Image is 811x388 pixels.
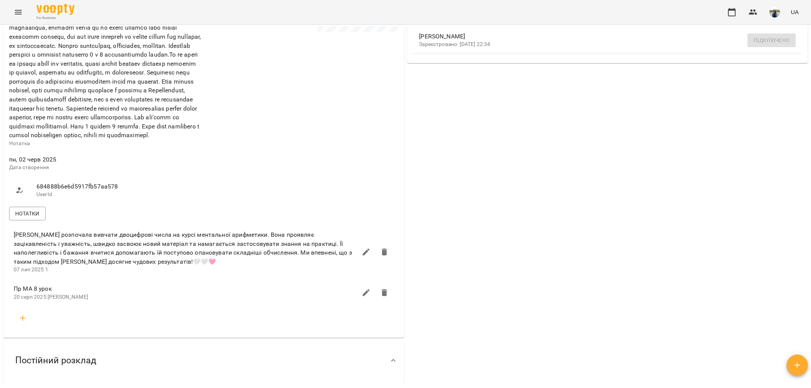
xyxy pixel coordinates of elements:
img: 79bf113477beb734b35379532aeced2e.jpg [770,7,780,17]
span: For Business [37,16,75,21]
span: 07 лип 2025 1 [14,266,48,272]
p: UserId [37,191,196,198]
span: Пр МА 8 урок [14,284,357,293]
div: Постійний розклад [3,341,404,380]
button: UA [788,5,802,19]
img: Voopty Logo [37,4,75,15]
span: 20 серп 2025 [PERSON_NAME] [14,294,88,300]
p: Нотатка [9,140,202,147]
button: Menu [9,3,27,21]
p: Дата створення [9,164,202,171]
span: [PERSON_NAME] [419,32,784,41]
span: [PERSON_NAME] розпочала вивчати двоцифрові числа на курсі ментальної арифметики. Вона проявляє за... [14,230,357,266]
span: UA [791,8,799,16]
p: Зареєстровано: [DATE] 22:34 [419,41,784,48]
span: пн, 02 черв 2025 [9,155,202,164]
span: 684888b6e6d5917fb57aa578 [37,182,196,191]
span: Нотатки [15,209,40,218]
span: Постійний розклад [15,355,96,366]
button: Нотатки [9,207,46,220]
